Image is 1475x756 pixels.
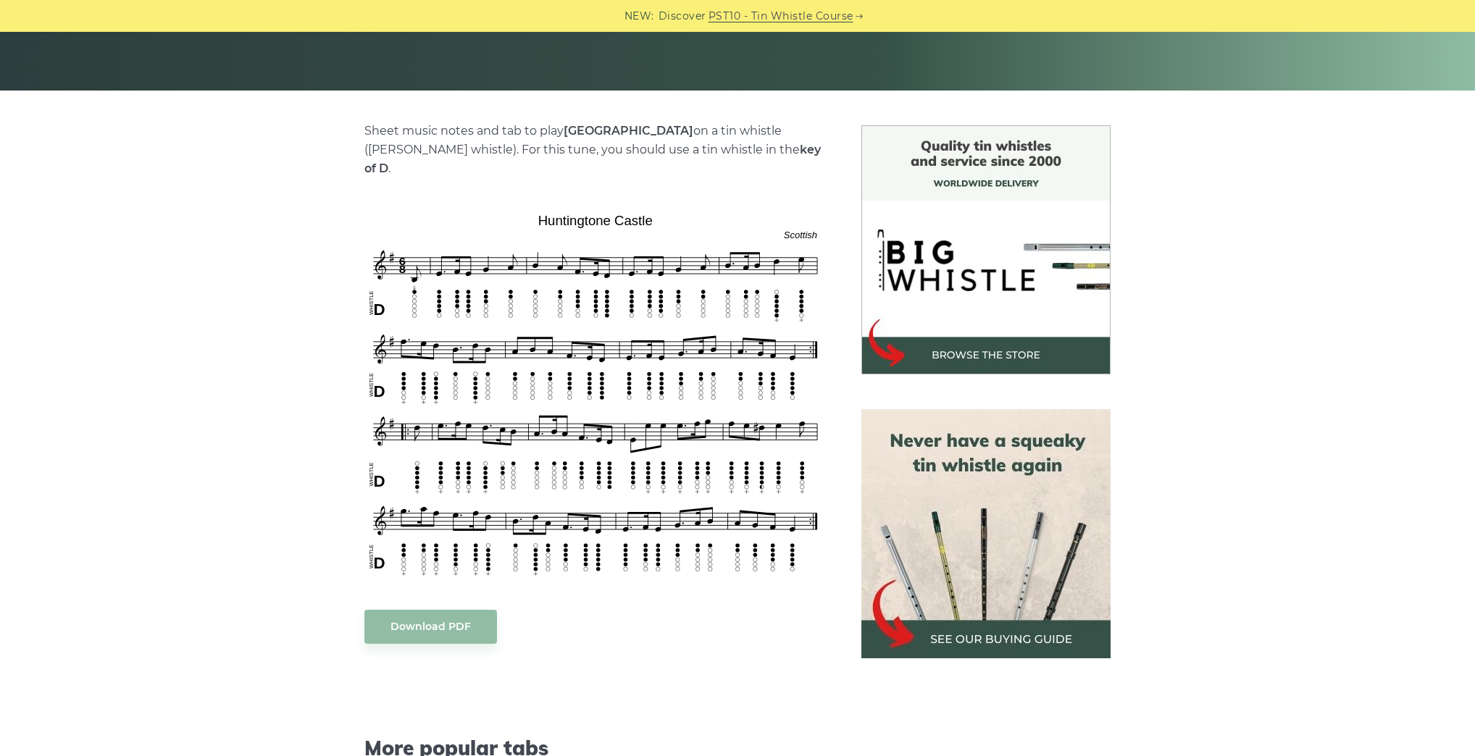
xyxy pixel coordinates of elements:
span: Discover [659,8,706,25]
img: tin whistle buying guide [861,409,1111,658]
img: BigWhistle Tin Whistle Store [861,125,1111,374]
strong: [GEOGRAPHIC_DATA] [564,124,693,138]
a: PST10 - Tin Whistle Course [709,8,853,25]
img: Huntingtone Castle Tin Whistle Tabs & Sheet Music [364,208,827,580]
p: Sheet music notes and tab to play on a tin whistle ([PERSON_NAME] whistle). For this tune, you sh... [364,122,827,178]
span: NEW: [624,8,654,25]
a: Download PDF [364,610,497,644]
